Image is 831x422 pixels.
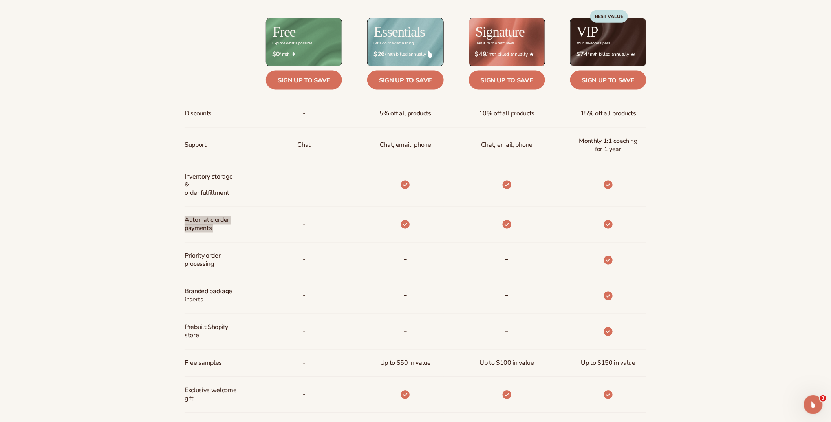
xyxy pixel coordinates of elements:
img: Free_Icon_bb6e7c7e-73f8-44bd-8ed0-223ea0fc522e.png [292,52,296,56]
span: Support [185,138,207,152]
span: Branded package inserts [185,285,237,307]
a: Sign up to save [367,71,443,90]
h2: VIP [577,25,598,39]
span: - [303,356,306,371]
span: Monthly 1:1 coaching for 1 year [577,134,640,157]
span: 3 [820,395,826,402]
span: Chat, email, phone [481,138,533,152]
span: Up to $100 in value [480,356,534,371]
img: drop.png [428,51,432,58]
span: / mth [272,51,336,58]
span: Up to $150 in value [581,356,635,371]
b: - [404,253,408,266]
a: Sign up to save [469,71,545,90]
span: 5% off all products [380,106,432,121]
div: Let’s do the damn thing. [373,41,414,46]
span: - [303,289,306,303]
div: Explore what's possible. [272,41,313,46]
div: BEST VALUE [590,10,628,23]
strong: $0 [272,51,280,58]
span: Inventory storage & order fulfillment [185,170,237,200]
span: Up to $50 in value [380,356,431,371]
b: - [505,253,509,266]
div: Your all-access pass. [577,41,611,46]
span: / mth billed annually [373,51,437,58]
a: Sign up to save [570,71,646,90]
span: / mth billed annually [475,51,539,58]
span: Prebuilt Shopify store [185,320,237,343]
p: Chat [297,138,311,152]
b: - [404,325,408,337]
img: Star_6.png [530,53,534,56]
img: Essentials_BG_9050f826-5aa9-47d9-a362-757b82c62641.jpg [368,18,443,66]
span: 10% off all products [479,106,535,121]
strong: $26 [373,51,385,58]
img: free_bg.png [266,18,342,66]
p: - [303,177,306,192]
span: - [303,253,306,267]
img: Signature_BG_eeb718c8-65ac-49e3-a4e5-327c6aa73146.jpg [469,18,545,66]
span: Priority order processing [185,249,237,272]
span: / mth billed annually [577,51,640,58]
span: - [303,106,306,121]
span: - [303,387,306,402]
span: - [303,324,306,339]
h2: Free [273,25,295,39]
b: - [505,289,509,301]
b: - [505,325,509,337]
a: Sign up to save [266,71,342,90]
img: VIP_BG_199964bd-3653-43bc-8a67-789d2d7717b9.jpg [571,18,646,66]
strong: $49 [475,51,487,58]
img: Crown_2d87c031-1b5a-4345-8312-a4356ddcde98.png [631,52,635,56]
span: Automatic order payments [185,213,237,236]
span: Free samples [185,356,222,371]
span: Discounts [185,106,212,121]
iframe: Intercom live chat [804,395,823,414]
p: Chat, email, phone [380,138,431,152]
div: Take it to the next level. [475,41,515,46]
span: - [303,217,306,232]
b: - [404,289,408,301]
span: 15% off all products [580,106,636,121]
h2: Essentials [374,25,425,39]
h2: Signature [476,25,525,39]
strong: $74 [577,51,588,58]
span: Exclusive welcome gift [185,384,237,406]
